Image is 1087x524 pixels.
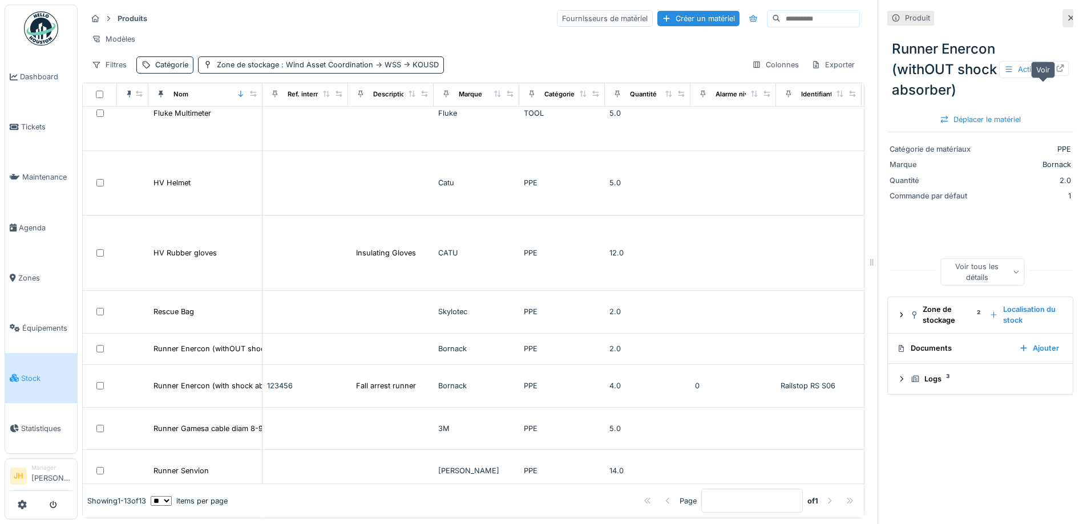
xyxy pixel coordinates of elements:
div: Quantité [890,175,975,186]
span: Dashboard [20,71,72,82]
a: Statistiques [5,403,77,453]
div: TOOL [524,108,600,119]
div: 2.0 [609,343,686,354]
div: 5.0 [609,423,686,434]
div: Déplacer le matériel [935,112,1025,127]
div: Showing 1 - 13 of 13 [87,495,146,506]
summary: Logs3 [892,368,1068,389]
div: Produit [905,13,930,23]
div: PPE [524,423,600,434]
div: Modèles [87,31,140,47]
summary: Zone de stockage2Localisation du stock [892,302,1068,328]
div: Zone de stockage [911,304,980,326]
a: Dashboard [5,52,77,102]
div: Railstop RS S06 [781,380,857,391]
span: Agenda [19,222,72,233]
div: Quantité [630,90,657,99]
span: Zones [18,273,72,283]
div: Catu [438,177,515,188]
a: Agenda [5,202,77,253]
div: PPE [524,380,600,391]
div: 2.0 [609,306,686,317]
div: Logs [911,373,1059,384]
div: PPE [524,343,600,354]
span: Tickets [21,121,72,132]
div: Actions [999,61,1049,78]
div: items per page [151,495,228,506]
div: Bornack [438,380,515,391]
div: 5.0 [609,108,686,119]
div: Bornack [438,343,515,354]
strong: Produits [113,13,152,24]
div: Ajouter [1015,340,1064,356]
div: Catégorie [544,90,575,99]
img: Badge_color-CXgf-gQk.svg [24,11,58,46]
div: Fall arrest runner [356,380,416,391]
a: Stock [5,353,77,403]
div: PPE [524,306,600,317]
div: Identifiant interne [801,90,856,99]
div: Fluke [438,108,515,119]
div: Catégorie de matériaux [890,144,975,155]
div: Manager [31,464,72,472]
div: PPE [524,247,600,258]
div: 12.0 [609,247,686,258]
div: PPE [524,177,600,188]
li: JH [10,468,27,485]
a: JH Manager[PERSON_NAME] [10,464,72,491]
div: 1 [980,190,1071,201]
span: Équipements [22,323,72,334]
div: CATU [438,247,515,258]
div: 2.0 [980,175,1071,186]
div: Fournisseurs de matériel [557,10,653,27]
div: [PERSON_NAME] [438,465,515,476]
div: Page [680,495,697,506]
div: PPE [524,465,600,476]
li: [PERSON_NAME] [31,464,72,488]
div: Bornack [980,159,1071,170]
div: Runner Gamesa cable diam 8-9.5mm [153,423,282,434]
div: Commande par défaut [890,190,975,201]
span: Stock [21,373,72,384]
div: Voir [1031,62,1055,78]
a: Maintenance [5,152,77,202]
div: Filtres [87,56,132,73]
div: Exporter [806,56,860,73]
a: Zones [5,253,77,303]
strong: of 1 [807,495,818,506]
a: Équipements [5,303,77,353]
div: Colonnes [747,56,804,73]
div: Ref. interne [288,90,324,99]
div: Alarme niveau bas [716,90,773,99]
div: 5.0 [609,177,686,188]
div: 3M [438,423,515,434]
div: Runner Senvion [153,465,209,476]
div: Description [373,90,409,99]
span: : Wind Asset Coordination -> WSS -> KOUSD [279,60,439,69]
div: Skylotec [438,306,515,317]
div: Runner Enercon (withOUT shock absorber) [153,343,305,354]
div: 4.0 [609,380,686,391]
a: Tickets [5,102,77,152]
div: 14.0 [609,465,686,476]
span: Maintenance [22,172,72,182]
div: Runner Enercon (with shock absorber) [153,380,289,391]
summary: DocumentsAjouter [892,338,1068,359]
span: Statistiques [21,423,72,434]
div: Fluke Multimeter [153,108,211,119]
div: Voir tous les détails [941,258,1025,286]
div: Marque [459,90,482,99]
div: Créer un matériel [657,11,740,26]
div: Runner Enercon (withOUT shock absorber) [887,34,1073,105]
div: Insulating Gloves [356,247,416,258]
div: Catégorie [155,59,188,70]
div: Documents [897,343,1010,354]
div: 0 [695,380,771,391]
div: Localisation du stock [985,302,1064,328]
div: PPE [980,144,1071,155]
div: Rescue Bag [153,306,194,317]
div: Nom [173,90,188,99]
div: HV Rubber gloves [153,247,217,258]
div: Zone de stockage [217,59,439,70]
div: Marque [890,159,975,170]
